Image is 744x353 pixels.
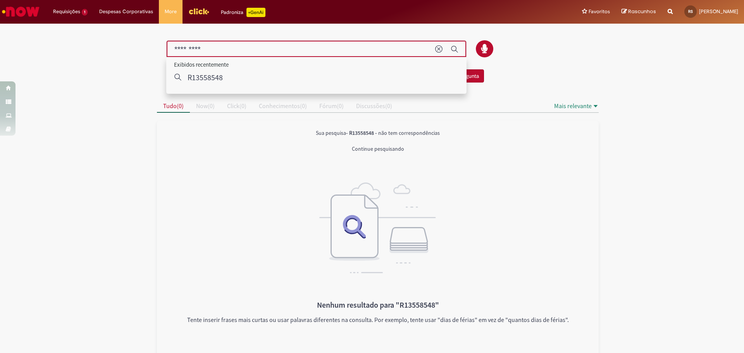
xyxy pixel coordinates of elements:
span: Rascunhos [628,8,656,15]
span: [PERSON_NAME] [699,8,738,15]
span: Requisições [53,8,80,15]
span: 1 [82,9,88,15]
p: +GenAi [246,8,265,17]
div: Padroniza [221,8,265,17]
span: Favoritos [589,8,610,15]
a: Rascunhos [622,8,656,15]
span: Despesas Corporativas [99,8,153,15]
span: More [165,8,177,15]
img: ServiceNow [1,4,41,19]
span: RS [688,9,693,14]
img: click_logo_yellow_360x200.png [188,5,209,17]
